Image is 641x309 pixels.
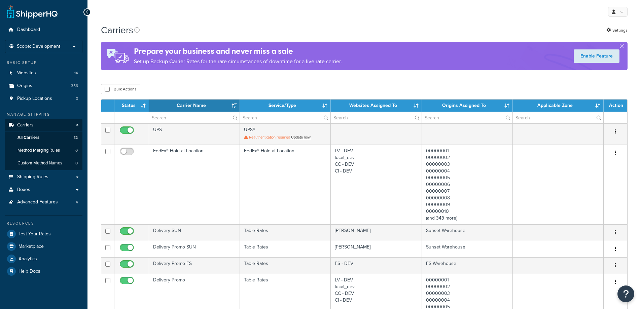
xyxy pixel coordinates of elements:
li: Advanced Features [5,196,82,208]
span: 12 [74,135,78,141]
th: Carrier Name: activate to sort column ascending [149,100,240,112]
a: Test Your Rates [5,228,82,240]
td: [PERSON_NAME] [331,241,422,257]
a: Update now [291,134,311,140]
button: Bulk Actions [101,84,140,94]
button: Open Resource Center [617,285,634,302]
td: FS - DEV [331,257,422,274]
span: Custom Method Names [17,160,62,166]
td: 00000001 00000002 00000003 00000004 00000005 00000006 00000007 00000008 00000009 00000010 (and 34... [422,145,513,224]
a: Marketplace [5,240,82,253]
span: Boxes [17,187,30,193]
span: Dashboard [17,27,40,33]
a: Method Merging Rules 0 [5,144,82,157]
li: Method Merging Rules [5,144,82,157]
span: Test Your Rates [19,231,51,237]
span: Reauthentication required [249,134,290,140]
span: Marketplace [19,244,44,249]
span: Pickup Locations [17,96,52,102]
td: Table Rates [240,241,331,257]
a: Dashboard [5,24,82,36]
a: Advanced Features 4 [5,196,82,208]
li: Custom Method Names [5,157,82,169]
h1: Carriers [101,24,133,37]
td: FedEx® Hold at Location [240,145,331,224]
span: Shipping Rules [17,174,48,180]
td: UPS [149,123,240,145]
a: Enable Feature [574,49,619,63]
span: 4 [76,199,78,205]
th: Service/Type: activate to sort column ascending [240,100,331,112]
td: Delivery SUN [149,224,240,241]
span: Help Docs [19,269,40,274]
td: FedEx® Hold at Location [149,145,240,224]
a: Settings [606,26,628,35]
th: Applicable Zone: activate to sort column ascending [513,100,604,112]
span: 0 [76,96,78,102]
a: All Carriers 12 [5,131,82,144]
span: 0 [75,160,78,166]
a: Carriers [5,119,82,131]
input: Search [149,112,240,123]
td: Sunset Warehouse [422,241,513,257]
span: 14 [74,70,78,76]
span: Carriers [17,122,34,128]
input: Search [331,112,421,123]
th: Websites Assigned To: activate to sort column ascending [331,100,422,112]
li: All Carriers [5,131,82,144]
span: Advanced Features [17,199,58,205]
a: Pickup Locations 0 [5,92,82,105]
span: Method Merging Rules [17,148,60,153]
li: Origins [5,80,82,92]
div: Manage Shipping [5,112,82,117]
td: LV - DEV local_dev CC - DEV CI - DEV [331,145,422,224]
td: Table Rates [240,257,331,274]
a: Help Docs [5,265,82,277]
span: 0 [75,148,78,153]
span: All Carriers [17,135,39,141]
th: Action [604,100,627,112]
td: UPS® [240,123,331,145]
li: Pickup Locations [5,92,82,105]
th: Status: activate to sort column ascending [114,100,149,112]
td: Delivery Promo SUN [149,241,240,257]
td: [PERSON_NAME] [331,224,422,241]
a: Shipping Rules [5,171,82,183]
h4: Prepare your business and never miss a sale [134,46,342,57]
input: Search [513,112,603,123]
input: Search [240,112,330,123]
span: Origins [17,83,32,89]
p: Set up Backup Carrier Rates for the rare circumstances of downtime for a live rate carrier. [134,57,342,66]
span: Analytics [19,256,37,262]
td: Sunset Warehouse [422,224,513,241]
span: Scope: Development [17,44,60,49]
th: Origins Assigned To: activate to sort column ascending [422,100,513,112]
li: Carriers [5,119,82,170]
td: Delivery Promo FS [149,257,240,274]
td: Table Rates [240,224,331,241]
div: Resources [5,221,82,226]
img: ad-rules-rateshop-fe6ec290ccb7230408bd80ed9643f0289d75e0ffd9eb532fc0e269fcd187b520.png [101,42,134,70]
a: Boxes [5,184,82,196]
div: Basic Setup [5,60,82,66]
input: Search [422,112,512,123]
span: 356 [71,83,78,89]
td: FS Warehouse [422,257,513,274]
a: ShipperHQ Home [7,5,58,18]
a: Origins 356 [5,80,82,92]
span: Websites [17,70,36,76]
a: Websites 14 [5,67,82,79]
a: Custom Method Names 0 [5,157,82,169]
a: Analytics [5,253,82,265]
li: Websites [5,67,82,79]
